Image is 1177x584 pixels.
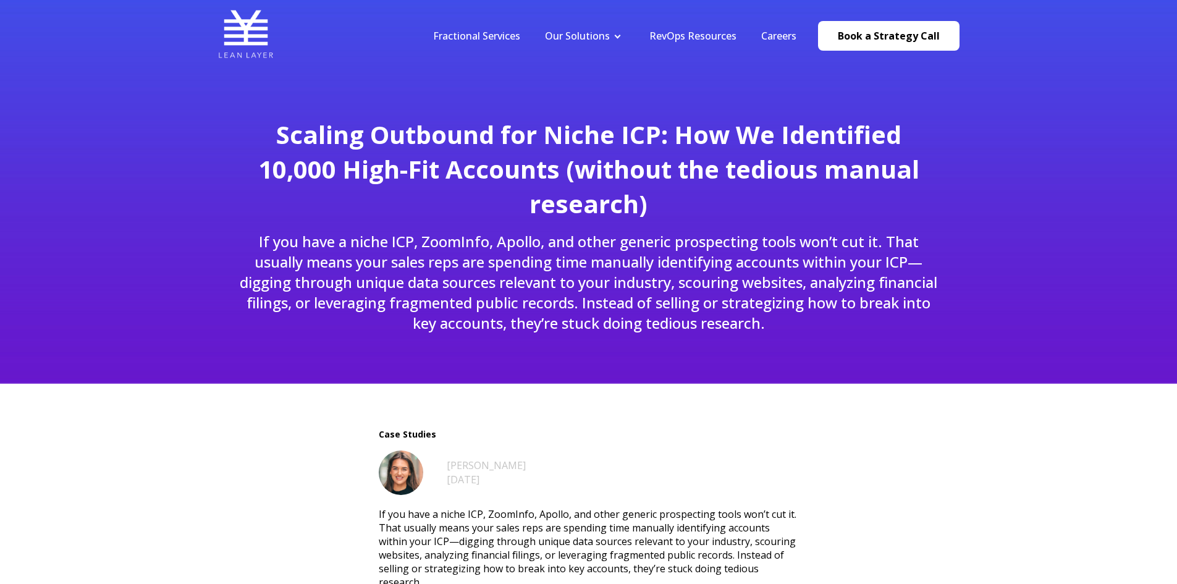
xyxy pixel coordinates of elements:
span: Case Studies [379,428,799,441]
a: Fractional Services [433,29,520,43]
div: Navigation Menu [421,29,809,43]
p: If you have a niche ICP, ZoomInfo, Apollo, and other generic prospecting tools won’t cut it. That... [235,231,942,333]
a: Careers [761,29,796,43]
a: [PERSON_NAME] [447,459,526,472]
div: [DATE] [447,473,526,486]
span: Scaling Outbound for Niche ICP: How We Identified 10,000 High-Fit Accounts (without the tedious m... [258,117,919,221]
a: Book a Strategy Call [818,21,960,51]
a: Our Solutions [545,29,610,43]
a: RevOps Resources [649,29,736,43]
